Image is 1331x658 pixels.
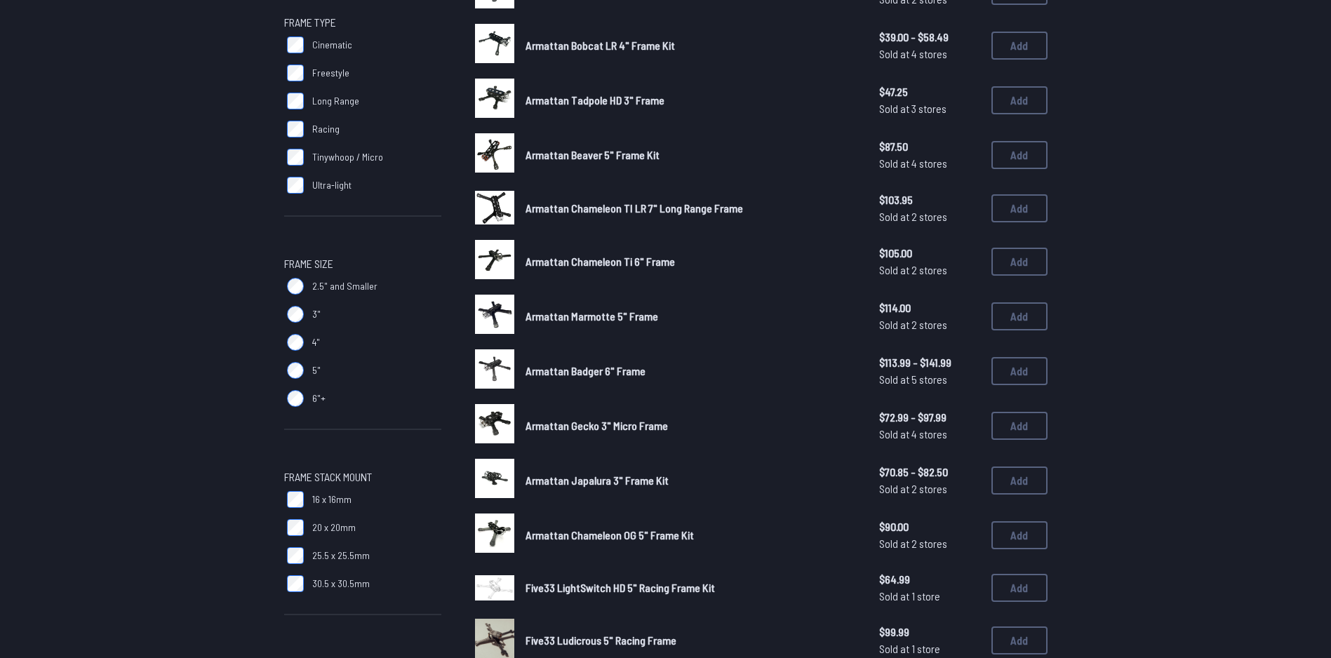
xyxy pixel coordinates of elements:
input: Long Range [287,93,304,109]
span: Sold at 1 store [879,640,980,657]
span: Armattan Badger 6" Frame [526,364,646,377]
input: Ultra-light [287,177,304,194]
span: Armattan Japalura 3" Frame Kit [526,474,669,487]
span: $70.85 - $82.50 [879,464,980,481]
span: Armattan Gecko 3" Micro Frame [526,419,668,432]
input: 6"+ [287,390,304,407]
button: Add [991,141,1048,169]
img: image [475,619,514,658]
img: image [475,459,514,498]
span: Sold at 2 stores [879,316,980,333]
span: Tinywhoop / Micro [312,150,383,164]
button: Add [991,357,1048,385]
a: image [475,459,514,502]
button: Add [991,466,1048,495]
span: 30.5 x 30.5mm [312,577,370,591]
span: Armattan Marmotte 5" Frame [526,309,658,323]
span: Armattan Beaver 5" Frame Kit [526,148,660,161]
span: Sold at 3 stores [879,100,980,117]
span: Sold at 4 stores [879,426,980,443]
input: 4" [287,334,304,351]
span: Sold at 5 stores [879,371,980,388]
button: Add [991,626,1048,654]
span: Frame Size [284,255,333,272]
span: 2.5" and Smaller [312,279,377,293]
input: 20 x 20mm [287,519,304,536]
span: Sold at 1 store [879,588,980,605]
a: Armattan Tadpole HD 3" Frame [526,92,857,109]
img: image [475,295,514,334]
a: image [475,568,514,607]
a: image [475,240,514,283]
a: Armattan Japalura 3" Frame Kit [526,472,857,489]
a: image [475,188,514,229]
a: Armattan Beaver 5" Frame Kit [526,147,857,163]
span: Armattan Chameleon TI LR 7" Long Range Frame [526,201,743,215]
span: Sold at 2 stores [879,481,980,497]
input: 3" [287,306,304,323]
span: 16 x 16mm [312,492,352,506]
span: $39.00 - $58.49 [879,29,980,46]
span: 25.5 x 25.5mm [312,549,370,563]
img: image [475,349,514,389]
a: image [475,349,514,393]
button: Add [991,248,1048,276]
span: Cinematic [312,38,352,52]
span: $47.25 [879,83,980,100]
button: Add [991,521,1048,549]
span: $113.99 - $141.99 [879,354,980,371]
span: Frame Stack Mount [284,469,372,485]
input: 25.5 x 25.5mm [287,547,304,564]
span: 5" [312,363,321,377]
span: Long Range [312,94,359,108]
a: Armattan Bobcat LR 4" Frame Kit [526,37,857,54]
span: $90.00 [879,518,980,535]
a: image [475,295,514,338]
span: 4" [312,335,320,349]
button: Add [991,302,1048,330]
button: Add [991,412,1048,440]
a: Armattan Chameleon TI LR 7" Long Range Frame [526,200,857,217]
img: image [475,24,514,63]
span: $99.99 [879,624,980,640]
span: $103.95 [879,192,980,208]
input: 16 x 16mm [287,491,304,508]
a: image [475,24,514,67]
span: Armattan Bobcat LR 4" Frame Kit [526,39,675,52]
a: image [475,133,514,177]
img: image [475,191,514,224]
span: Sold at 2 stores [879,208,980,225]
button: Add [991,86,1048,114]
span: Frame Type [284,14,336,31]
span: Armattan Chameleon OG 5" Frame Kit [526,528,694,542]
a: Armattan Badger 6" Frame [526,363,857,380]
img: image [475,79,514,118]
span: $114.00 [879,300,980,316]
span: $87.50 [879,138,980,155]
button: Add [991,574,1048,602]
a: Five33 Ludicrous 5" Racing Frame [526,632,857,649]
span: $72.99 - $97.99 [879,409,980,426]
input: Tinywhoop / Micro [287,149,304,166]
input: 30.5 x 30.5mm [287,575,304,592]
img: image [475,404,514,443]
span: 6"+ [312,391,326,405]
a: image [475,513,514,557]
span: Armattan Tadpole HD 3" Frame [526,93,664,107]
span: Freestyle [312,66,349,80]
span: 20 x 20mm [312,521,356,535]
input: Freestyle [287,65,304,81]
a: image [475,404,514,448]
a: Five33 LightSwitch HD 5" Racing Frame Kit [526,579,857,596]
button: Add [991,194,1048,222]
span: $105.00 [879,245,980,262]
input: Racing [287,121,304,137]
span: Sold at 4 stores [879,155,980,172]
img: image [475,575,514,600]
span: Ultra-light [312,178,352,192]
span: $64.99 [879,571,980,588]
span: Armattan Chameleon Ti 6" Frame [526,255,675,268]
input: Cinematic [287,36,304,53]
a: Armattan Marmotte 5" Frame [526,308,857,325]
img: image [475,133,514,173]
